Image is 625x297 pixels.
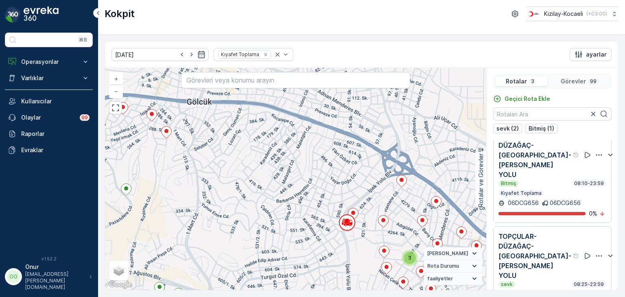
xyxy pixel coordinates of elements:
[110,73,122,85] a: Yakınlaştır
[527,9,541,18] img: k%C4%B1z%C4%B1lay_0jL9uU1.png
[525,124,557,133] button: Bitmiş (1)
[424,260,482,273] summary: Rota Durumu
[111,48,209,61] input: dd/mm/yyyy
[114,75,118,82] span: +
[5,126,93,142] a: Raporlar
[573,180,605,187] p: 08:10-23:59
[427,275,453,282] span: faaliyetler
[21,130,90,138] p: Raporlar
[561,77,586,85] p: Görevler
[21,74,76,82] p: Varlıklar
[498,231,571,280] p: TOPÇULAR-DÜZAĞAÇ-[GEOGRAPHIC_DATA]-[PERSON_NAME] YOLU
[408,255,411,261] span: 3
[530,78,535,85] p: 3
[506,199,539,207] p: 06DCG656
[589,210,597,218] p: 0 %
[105,7,135,20] p: Kokpit
[24,7,59,23] img: logo_dark-DEwI_e13.png
[586,11,607,17] p: ( +03:00 )
[527,7,618,21] button: Kızılay-Kocaeli(+03:00)
[477,153,485,207] p: Rotalar ve Görevler
[21,146,90,154] p: Evraklar
[5,7,21,23] img: logo
[5,70,93,86] button: Varlıklar
[114,87,118,94] span: −
[107,280,134,290] img: Google
[181,72,410,88] input: Görevleri veya konumu arayın
[496,124,519,133] p: sevk (2)
[110,262,128,280] a: Layers
[21,97,90,105] p: Kullanıcılar
[498,131,571,179] p: TOPÇULAR-DÜZAĞAÇ-[GEOGRAPHIC_DATA]-[PERSON_NAME] YOLU
[5,256,93,261] span: v 1.52.2
[427,263,459,269] span: Rota Durumu
[505,95,550,103] p: Geçici Rota Ekle
[424,273,482,285] summary: faaliyetler
[107,280,134,290] a: Bu bölgeyi Google Haritalar'da açın (yeni pencerede açılır)
[586,50,607,59] p: ayarlar
[500,180,517,187] p: Bitmiş
[573,152,579,158] div: Yardım Araç İkonu
[79,37,87,43] p: ⌘B
[427,250,468,257] span: [PERSON_NAME]
[110,85,122,97] a: Uzaklaştır
[261,51,270,58] div: Remove Kıyafet Toplama
[5,93,93,109] a: Kullanıcılar
[5,54,93,70] button: Operasyonlar
[493,124,522,133] button: sevk (2)
[573,253,579,259] div: Yardım Araç İkonu
[219,50,260,58] div: Kıyafet Toplama
[500,190,542,197] p: Kıyafet Toplama
[81,114,88,121] p: 99
[500,281,514,288] p: sevk
[424,247,482,260] summary: [PERSON_NAME]
[493,107,612,120] input: Rotaları Ara
[506,77,527,85] p: Rotalar
[5,109,93,126] a: Olaylar99
[21,58,76,66] p: Operasyonlar
[573,281,605,288] p: 08:25-23:59
[589,78,597,85] p: 99
[570,48,612,61] button: ayarlar
[402,250,418,266] div: 3
[25,271,85,290] p: [EMAIL_ADDRESS][PERSON_NAME][DOMAIN_NAME]
[21,114,75,122] p: Olaylar
[25,263,85,271] p: Onur
[7,270,20,283] div: OO
[5,263,93,290] button: OOOnur[EMAIL_ADDRESS][PERSON_NAME][DOMAIN_NAME]
[544,10,583,18] p: Kızılay-Kocaeli
[5,142,93,158] a: Evraklar
[529,124,554,133] p: Bitmiş (1)
[550,199,581,207] p: 06DCG656
[493,95,550,103] a: Geçici Rota Ekle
